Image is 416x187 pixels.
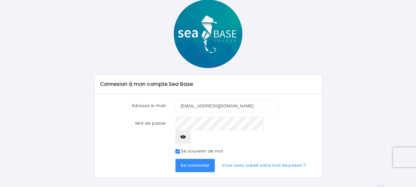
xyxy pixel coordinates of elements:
button: Se connecter [175,159,215,172]
span: Se connecter [181,162,210,168]
div: Connexion à mon compte Sea Base [95,75,322,93]
label: Se souvenir de moi [181,148,223,155]
a: Vous avez oublié votre mot de passe ? [216,159,311,172]
label: Adresse e-mail [95,99,170,112]
label: Mot de passe [95,117,170,144]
